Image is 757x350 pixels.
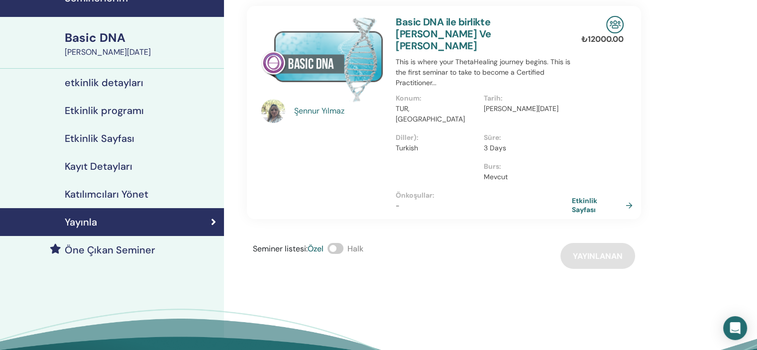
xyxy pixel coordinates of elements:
[396,143,478,153] p: Turkish
[65,244,155,256] h4: Öne Çıkan Seminer
[65,132,134,144] h4: Etkinlik Sayfası
[253,243,308,254] span: Seminer listesi :
[396,15,491,52] a: Basic DNA ile birlikte [PERSON_NAME] Ve [PERSON_NAME]
[65,77,143,89] h4: etkinlik detayları
[65,188,148,200] h4: Katılımcıları Yönet
[396,190,572,201] p: Önkoşullar :
[65,216,97,228] h4: Yayınla
[308,243,324,254] span: Özel
[484,104,566,114] p: [PERSON_NAME][DATE]
[484,93,566,104] p: Tarih :
[723,316,747,340] div: Open Intercom Messenger
[261,16,384,102] img: Basic DNA
[484,161,566,172] p: Burs :
[65,46,218,58] div: [PERSON_NAME][DATE]
[396,57,572,88] p: This is where your ThetaHealing journey begins. This is the first seminar to take to become a Cer...
[396,104,478,124] p: TUR, [GEOGRAPHIC_DATA]
[65,105,144,117] h4: Etkinlik programı
[484,143,566,153] p: 3 Days
[581,33,624,45] p: ₺ 12000.00
[572,196,637,214] a: Etkinlik Sayfası
[396,201,572,211] p: -
[347,243,363,254] span: Halk
[484,172,566,182] p: Mevcut
[59,29,224,58] a: Basic DNA[PERSON_NAME][DATE]
[65,29,218,46] div: Basic DNA
[396,93,478,104] p: Konum :
[65,160,132,172] h4: Kayıt Detayları
[606,16,624,33] img: In-Person Seminar
[396,132,478,143] p: Diller) :
[294,105,386,117] a: Şennur Yılmaz
[261,99,285,123] img: default.jpg
[484,132,566,143] p: Süre :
